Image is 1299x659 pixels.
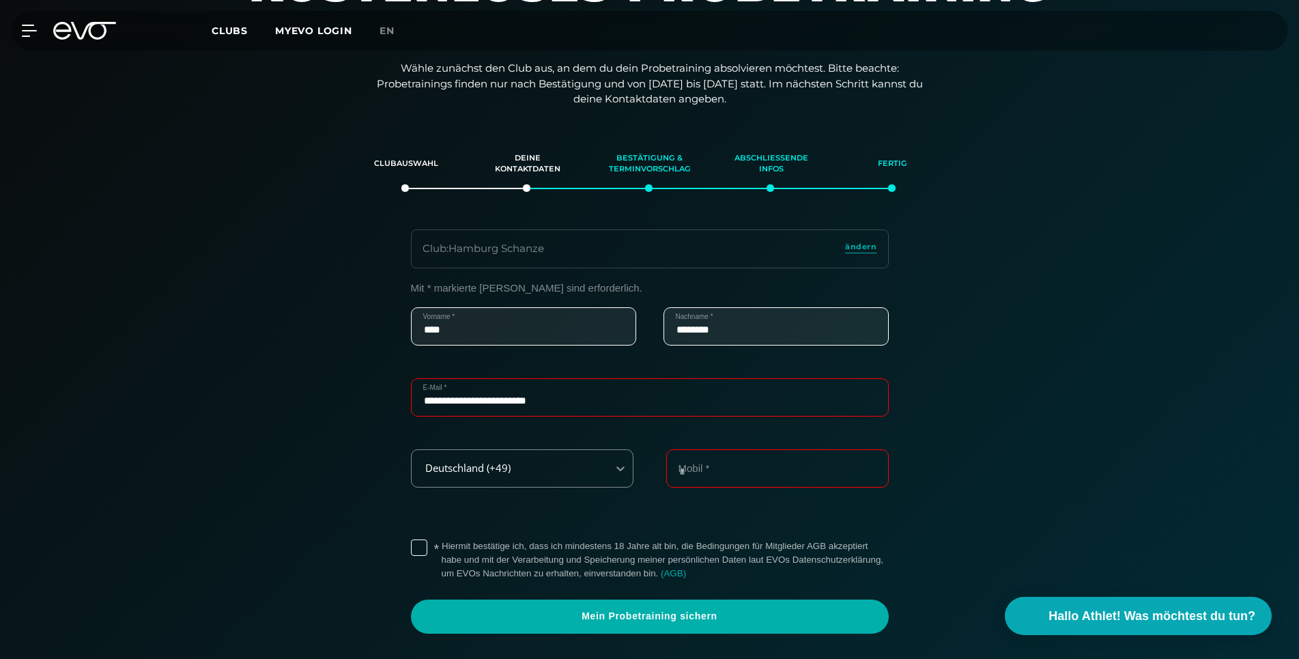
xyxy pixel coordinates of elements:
[380,25,395,37] span: en
[377,61,923,107] p: Wähle zunächst den Club aus, an dem du dein Probetraining absolvieren möchtest. Bitte beachte: Pr...
[661,568,686,578] a: (AGB)
[845,241,876,253] span: ändern
[442,539,889,580] label: Hiermit bestätige ich, dass ich mindestens 18 Jahre alt bin, die Bedingungen für Mitglieder AGB a...
[380,23,411,39] a: en
[484,145,571,182] div: Deine Kontaktdaten
[728,145,815,182] div: Abschließende Infos
[411,282,889,294] p: Mit * markierte [PERSON_NAME] sind erforderlich.
[444,610,856,623] span: Mein Probetraining sichern
[423,241,544,257] div: Club : Hamburg Schanze
[275,25,352,37] a: MYEVO LOGIN
[605,145,693,182] div: Bestätigung & Terminvorschlag
[413,462,598,474] div: Deutschland (+49)
[849,145,937,182] div: Fertig
[411,600,889,634] a: Mein Probetraining sichern
[1048,607,1255,626] span: Hallo Athlet! Was möchtest du tun?
[212,25,248,37] span: Clubs
[212,24,275,37] a: Clubs
[1005,597,1272,635] button: Hallo Athlet! Was möchtest du tun?
[845,241,876,257] a: ändern
[362,145,450,182] div: Clubauswahl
